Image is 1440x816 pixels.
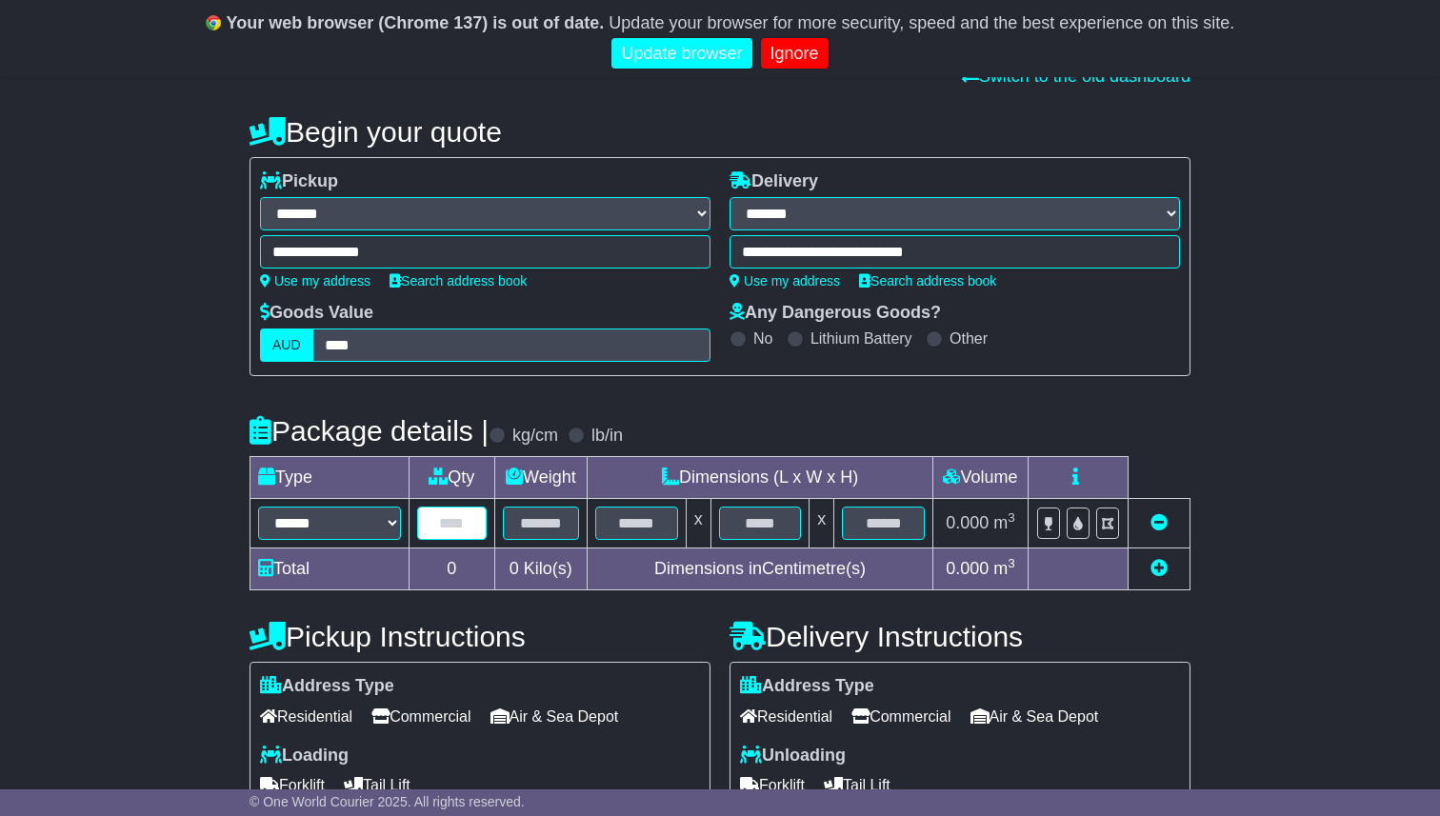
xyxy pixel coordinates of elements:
h4: Pickup Instructions [250,621,710,652]
a: Use my address [260,273,370,289]
sup: 3 [1008,510,1015,525]
h4: Delivery Instructions [730,621,1190,652]
span: Residential [740,702,832,731]
span: Tail Lift [344,770,410,800]
span: 0 [510,559,519,578]
span: © One World Courier 2025. All rights reserved. [250,794,525,809]
td: x [686,499,710,548]
a: Remove this item [1150,513,1168,532]
span: Air & Sea Depot [970,702,1099,731]
span: Update your browser for more security, speed and the best experience on this site. [609,13,1234,32]
label: Lithium Battery [810,329,912,348]
label: Pickup [260,171,338,192]
span: Tail Lift [824,770,890,800]
td: Dimensions in Centimetre(s) [588,548,933,590]
label: Address Type [260,676,394,697]
span: Air & Sea Depot [490,702,619,731]
label: kg/cm [512,426,558,447]
label: Goods Value [260,303,373,324]
a: Ignore [761,38,829,70]
label: Delivery [730,171,818,192]
td: Weight [494,457,588,499]
td: 0 [410,548,495,590]
td: Dimensions (L x W x H) [588,457,933,499]
h4: Begin your quote [250,116,1190,148]
h4: Package details | [250,415,489,447]
label: Unloading [740,746,846,766]
b: Your web browser (Chrome 137) is out of date. [227,13,605,32]
span: Commercial [851,702,950,731]
label: Any Dangerous Goods? [730,303,941,324]
sup: 3 [1008,556,1015,570]
td: Kilo(s) [494,548,588,590]
td: Qty [410,457,495,499]
a: Update browser [611,38,751,70]
span: 0.000 [946,513,989,532]
td: x [810,499,834,548]
span: m [993,513,1015,532]
a: Search address book [859,273,996,289]
a: Add new item [1150,559,1168,578]
label: Other [950,329,988,348]
label: lb/in [591,426,623,447]
span: Forklift [740,770,805,800]
td: Type [250,457,410,499]
label: Address Type [740,676,874,697]
a: Search address book [390,273,527,289]
label: No [753,329,772,348]
span: Commercial [371,702,470,731]
a: Use my address [730,273,840,289]
td: Total [250,548,410,590]
label: AUD [260,328,313,362]
span: Residential [260,702,352,731]
span: 0.000 [946,559,989,578]
label: Loading [260,746,349,766]
span: Forklift [260,770,325,800]
td: Volume [932,457,1028,499]
span: m [993,559,1015,578]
